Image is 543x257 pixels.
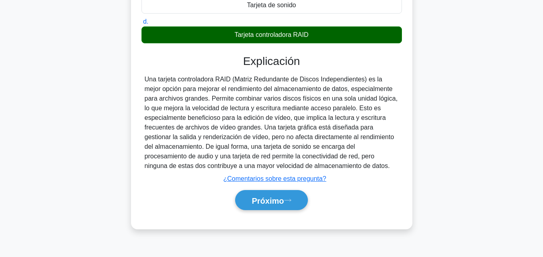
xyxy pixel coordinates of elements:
button: Próximo [235,190,307,210]
font: Tarjeta de sonido [247,2,296,8]
a: ¿Comentarios sobre esta pregunta? [223,175,326,182]
font: Explicación [243,55,300,67]
font: d. [143,18,148,25]
font: Una tarjeta controladora RAID (Matriz Redundante de Discos Independientes) es la mejor opción par... [145,76,398,169]
font: Próximo [252,196,284,205]
font: Tarjeta controladora RAID [234,31,308,38]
